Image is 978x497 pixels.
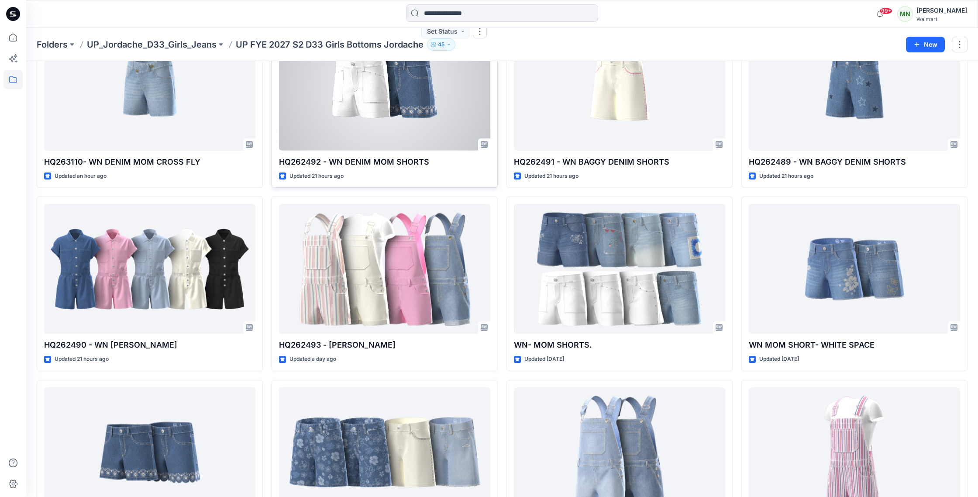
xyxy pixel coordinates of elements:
p: HQ262491 - WN BAGGY DENIM SHORTS [514,156,725,168]
a: WN- MOM SHORTS. [514,204,725,334]
p: Updated a day ago [289,355,336,364]
p: 45 [438,40,444,49]
a: HQ262492 - WN DENIM MOM SHORTS [279,21,490,151]
button: New [906,37,945,52]
p: WN- MOM SHORTS. [514,339,725,351]
p: Updated 21 hours ago [289,172,344,181]
p: HQ263110- WN DENIM MOM CROSS FLY [44,156,255,168]
p: Updated 21 hours ago [55,355,109,364]
a: HQ263110- WN DENIM MOM CROSS FLY [44,21,255,151]
button: 45 [427,38,455,51]
p: Updated 21 hours ago [759,172,813,181]
p: HQ262490 - WN [PERSON_NAME] [44,339,255,351]
a: Folders [37,38,68,51]
p: Updated [DATE] [524,355,564,364]
div: Walmart [916,16,967,22]
p: UP FYE 2027 S2 D33 Girls Bottoms Jordache [236,38,424,51]
p: HQ262492 - WN DENIM MOM SHORTS [279,156,490,168]
a: WN MOM SHORT- WHITE SPACE [749,204,960,334]
a: HQ262489 - WN BAGGY DENIM SHORTS [749,21,960,151]
a: HQ262493 - SHORTALL [279,204,490,334]
p: Updated [DATE] [759,355,799,364]
a: HQ262490 - WN DENIM ROMPER [44,204,255,334]
p: Updated an hour ago [55,172,107,181]
div: MN [897,6,913,22]
p: WN MOM SHORT- WHITE SPACE [749,339,960,351]
p: HQ262489 - WN BAGGY DENIM SHORTS [749,156,960,168]
a: UP_Jordache_D33_Girls_Jeans [87,38,217,51]
p: Updated 21 hours ago [524,172,579,181]
div: [PERSON_NAME] [916,5,967,16]
span: 99+ [879,7,892,14]
p: HQ262493 - [PERSON_NAME] [279,339,490,351]
a: HQ262491 - WN BAGGY DENIM SHORTS [514,21,725,151]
